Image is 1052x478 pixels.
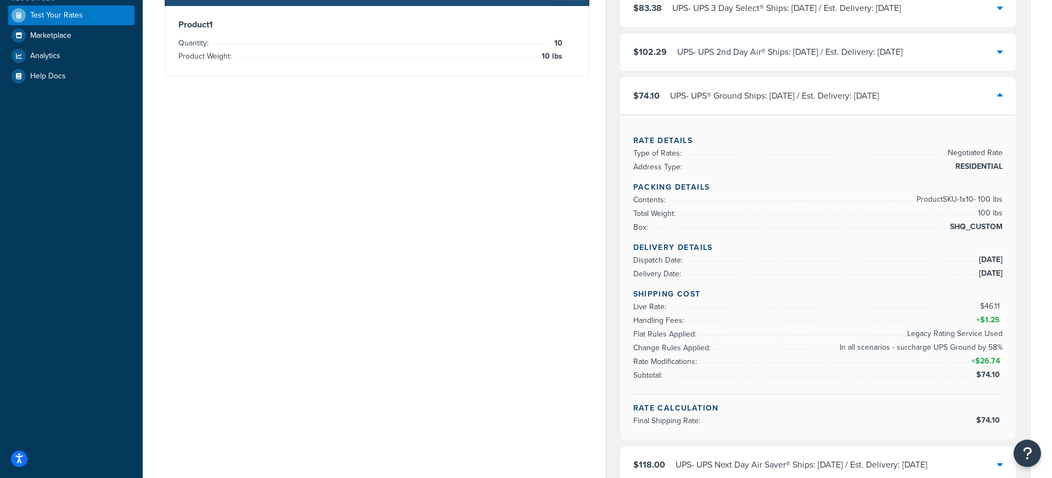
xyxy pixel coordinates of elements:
[178,19,576,30] h3: Product 1
[633,194,668,206] span: Contents:
[178,50,234,62] span: Product Weight:
[633,415,703,426] span: Final Shipping Rate:
[30,52,60,61] span: Analytics
[8,66,134,86] a: Help Docs
[633,268,684,280] span: Delivery Date:
[30,72,66,81] span: Help Docs
[980,300,1003,312] span: $46.11
[980,314,1003,326] span: $1.25
[633,301,669,312] span: Live Rate:
[633,458,665,471] span: $118.00
[8,26,134,45] a: Marketplace
[633,208,678,219] span: Total Weight:
[975,355,1003,367] span: $26.74
[633,181,1003,193] h4: Packing Details
[539,50,562,63] span: 10 lbs
[178,37,211,49] span: Quantity:
[633,161,685,173] span: Address Type:
[633,342,713,354] span: Change Rules Applied:
[633,242,1003,253] h4: Delivery Details
[837,341,1003,354] span: In all scenarios - surcharge UPS Ground by 58%
[633,89,660,102] span: $74.10
[672,1,901,16] div: UPS - UPS 3 Day Select® Ships: [DATE] / Est. Delivery: [DATE]
[8,46,134,66] a: Analytics
[633,315,687,326] span: Handling Fees:
[953,160,1003,173] span: RESIDENTIAL
[670,88,879,104] div: UPS - UPS® Ground Ships: [DATE] / Est. Delivery: [DATE]
[633,356,700,367] span: Rate Modifications:
[676,457,927,473] div: UPS - UPS Next Day Air Saver® Ships: [DATE] / Est. Delivery: [DATE]
[633,2,662,14] span: $83.38
[8,5,134,25] a: Test Your Rates
[969,355,1003,368] span: +
[552,37,562,50] span: 10
[976,267,1003,280] span: [DATE]
[945,146,1003,160] span: Negotiated Rate
[633,402,1003,414] h4: Rate Calculation
[30,11,83,20] span: Test Your Rates
[633,147,684,159] span: Type of Rates:
[677,44,903,60] div: UPS - UPS 2nd Day Air® Ships: [DATE] / Est. Delivery: [DATE]
[975,207,1003,220] span: 100 lbs
[947,220,1003,234] span: SHQ_CUSTOM
[30,31,71,41] span: Marketplace
[904,327,1003,340] span: Legacy Rating Service Used
[633,254,685,266] span: Dispatch Date:
[1014,440,1041,467] button: Open Resource Center
[976,414,1003,426] span: $74.10
[633,369,665,381] span: Subtotal:
[633,328,699,340] span: Flat Rules Applied:
[633,135,1003,146] h4: Rate Details
[633,45,667,58] span: $102.29
[976,369,1003,380] span: $74.10
[633,221,651,233] span: Box:
[974,314,1003,327] span: +
[633,288,1003,300] h4: Shipping Cost
[976,253,1003,266] span: [DATE]
[914,193,1003,206] span: Product SKU-1 x 10 - 100 lbs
